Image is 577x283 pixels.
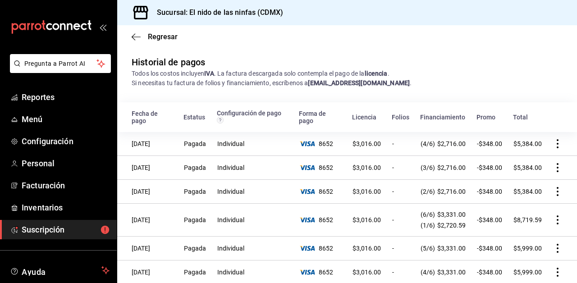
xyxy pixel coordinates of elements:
[508,102,547,132] th: Total
[471,132,508,156] td: -$348.00
[299,245,341,252] div: 8652
[22,179,110,192] span: Facturación
[308,79,410,87] strong: [EMAIL_ADDRESS][DOMAIN_NAME]
[421,140,466,147] div: (4/6)
[513,164,542,171] span: $5,384.00
[437,222,466,229] span: $2,720.59
[22,91,110,103] span: Reportes
[513,245,542,252] span: $5,999.00
[513,269,542,276] span: $5,999.00
[22,113,110,125] span: Menú
[353,245,381,252] span: $3,016.00
[471,156,508,180] td: -$348.00
[22,224,110,236] span: Suscripción
[553,139,562,148] button: actions
[421,269,466,276] div: (4/6)
[10,54,111,73] button: Pregunta a Parrot AI
[211,180,293,204] td: Individual
[386,204,415,237] td: -
[117,204,178,237] td: [DATE]
[353,188,381,195] span: $3,016.00
[386,156,415,180] td: -
[132,32,178,41] button: Regresar
[365,70,388,77] strong: licencia
[553,187,562,196] button: actions
[211,237,293,260] td: Individual
[353,140,381,147] span: $3,016.00
[299,188,341,195] div: 8652
[437,164,466,171] span: $2,716.00
[99,23,106,31] button: open_drawer_menu
[117,132,178,156] td: [DATE]
[24,59,97,68] span: Pregunta a Parrot AI
[178,204,211,237] td: Pagada
[299,216,341,224] div: 8652
[293,102,347,132] th: Forma de pago
[353,164,381,171] span: $3,016.00
[22,157,110,169] span: Personal
[178,156,211,180] td: Pagada
[132,69,563,88] div: Todos los costos incluyen . La factura descargada solo contempla el pago de la . Si necesitas tu ...
[553,215,562,224] button: actions
[117,180,178,204] td: [DATE]
[211,204,293,237] td: Individual
[386,102,415,132] th: Folios
[421,211,466,222] div: (6/6)
[437,140,466,147] span: $2,716.00
[299,164,341,171] div: 8652
[22,265,98,276] span: Ayuda
[386,237,415,260] td: -
[513,188,542,195] span: $5,384.00
[353,269,381,276] span: $3,016.00
[178,102,211,132] th: Estatus
[211,156,293,180] td: Individual
[150,7,283,18] h3: Sucursal: El nido de las ninfas (CDMX)
[471,180,508,204] td: -$348.00
[421,188,466,195] div: (2/6)
[386,180,415,204] td: -
[6,65,111,75] a: Pregunta a Parrot AI
[178,180,211,204] td: Pagada
[437,245,466,252] span: $3,331.00
[211,102,293,132] th: Configuración de pago
[178,237,211,260] td: Pagada
[22,201,110,214] span: Inventarios
[204,70,214,77] strong: IVA
[513,216,542,224] span: $8,719.59
[117,102,178,132] th: Fecha de pago
[22,135,110,147] span: Configuración
[386,132,415,156] td: -
[513,140,542,147] span: $5,384.00
[553,163,562,172] button: actions
[347,102,386,132] th: Licencia
[471,102,508,132] th: Promo
[117,156,178,180] td: [DATE]
[421,245,466,252] div: (5/6)
[437,211,466,218] span: $3,331.00
[211,132,293,156] td: Individual
[178,132,211,156] td: Pagada
[132,55,205,69] div: Historial de pagos
[299,140,341,147] div: 8652
[299,269,341,276] div: 8652
[148,32,178,41] span: Regresar
[217,118,224,125] span: Si el pago de la suscripción es agrupado con todas las sucursales, será denominado como Multisucu...
[421,164,466,171] div: (3/6)
[353,216,381,224] span: $3,016.00
[471,204,508,237] td: -$348.00
[471,237,508,260] td: -$348.00
[437,188,466,195] span: $2,716.00
[437,269,466,276] span: $3,331.00
[553,244,562,253] button: actions
[117,237,178,260] td: [DATE]
[415,102,471,132] th: Financiamiento
[553,268,562,277] button: actions
[421,222,466,229] div: (1/6)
